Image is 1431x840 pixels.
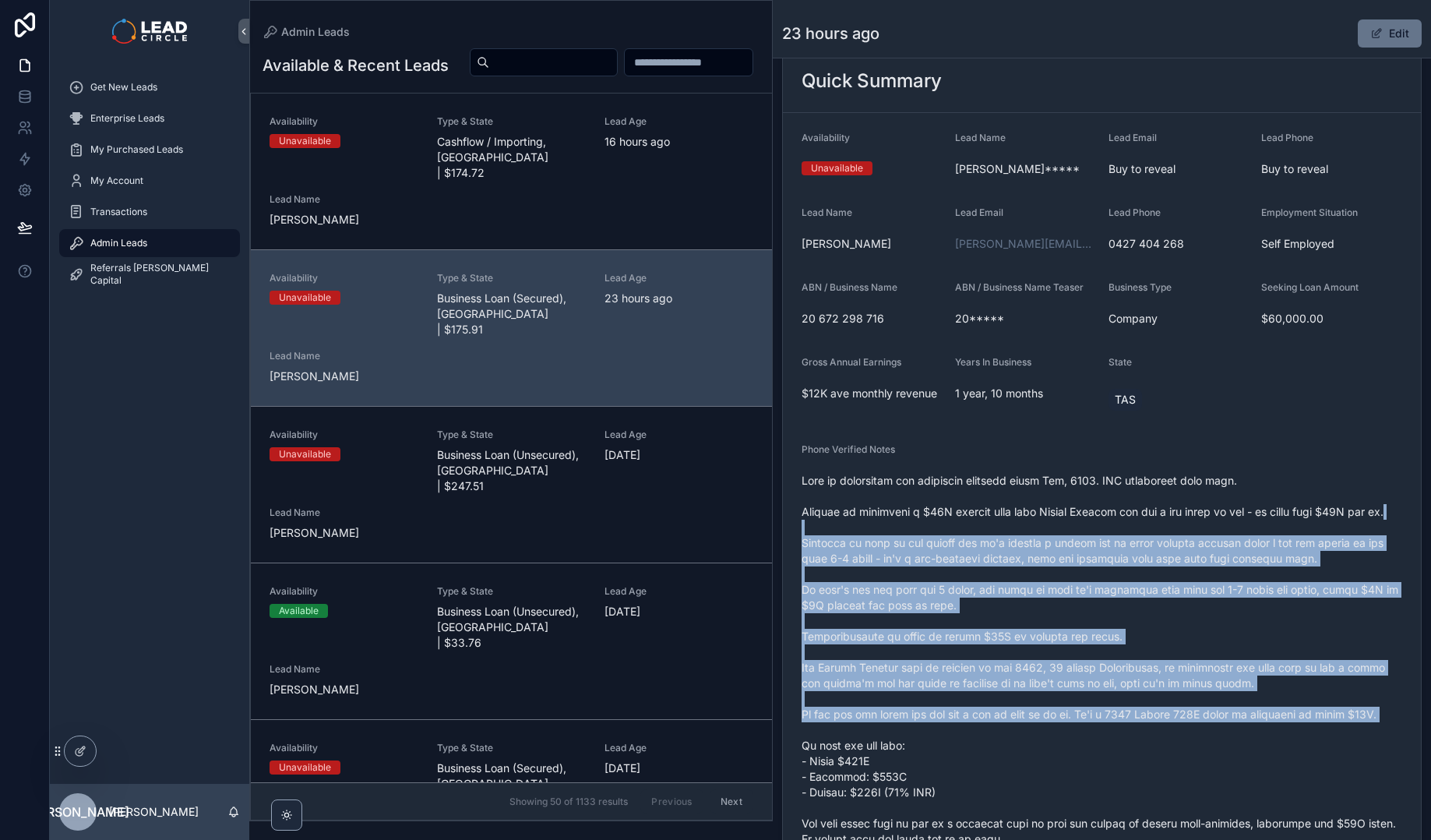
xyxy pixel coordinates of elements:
[270,272,418,284] span: Availability
[90,81,157,94] span: Get New Leads
[270,525,418,541] span: [PERSON_NAME]
[802,386,943,401] span: $12K ave monthly revenue
[279,604,319,618] div: Available
[270,115,418,128] span: Availability
[1108,206,1161,218] span: Lead Phone
[604,272,753,284] span: Lead Age
[802,356,901,368] span: Gross Annual Earnings
[437,272,586,284] span: Type & State
[955,356,1031,368] span: Years In Business
[437,291,586,337] span: Business Loan (Secured), [GEOGRAPHIC_DATA] | $175.91
[1108,132,1157,143] span: Lead Email
[604,115,753,128] span: Lead Age
[955,206,1003,218] span: Lead Email
[50,62,249,309] div: scrollable content
[279,447,331,461] div: Unavailable
[270,742,418,754] span: Availability
[604,761,753,776] span: [DATE]
[1108,161,1249,177] span: Buy to reveal
[437,585,586,598] span: Type & State
[270,212,418,228] span: [PERSON_NAME]
[955,281,1084,293] span: ABN / Business Name Teaser
[802,236,943,252] span: [PERSON_NAME]
[604,447,753,463] span: [DATE]
[279,761,331,775] div: Unavailable
[782,23,879,44] h1: 23 hours ago
[279,291,331,305] div: Unavailable
[263,24,350,40] a: Admin Leads
[1261,236,1402,252] span: Self Employed
[270,506,418,519] span: Lead Name
[1261,206,1358,218] span: Employment Situation
[1261,281,1359,293] span: Seeking Loan Amount
[1108,281,1172,293] span: Business Type
[59,229,240,257] a: Admin Leads
[90,262,224,287] span: Referrals [PERSON_NAME] Capital
[1358,19,1422,48] button: Edit
[437,429,586,441] span: Type & State
[270,663,418,676] span: Lead Name
[270,682,418,697] span: [PERSON_NAME]
[604,742,753,754] span: Lead Age
[109,804,199,820] p: [PERSON_NAME]
[112,19,186,44] img: App logo
[251,406,772,563] a: AvailabilityUnavailableType & StateBusiness Loan (Unsecured), [GEOGRAPHIC_DATA] | $247.51Lead Age...
[59,167,240,195] a: My Account
[802,281,897,293] span: ABN / Business Name
[270,429,418,441] span: Availability
[279,134,331,148] div: Unavailable
[802,132,850,143] span: Availability
[811,161,863,175] div: Unavailable
[1261,132,1313,143] span: Lead Phone
[1108,356,1132,368] span: State
[1108,311,1249,326] span: Company
[270,585,418,598] span: Availability
[955,132,1006,143] span: Lead Name
[251,249,772,406] a: AvailabilityUnavailableType & StateBusiness Loan (Secured), [GEOGRAPHIC_DATA] | $175.91Lead Age23...
[90,206,147,218] span: Transactions
[509,796,628,808] span: Showing 50 of 1133 results
[437,447,586,494] span: Business Loan (Unsecured), [GEOGRAPHIC_DATA] | $247.51
[59,260,240,288] a: Referrals [PERSON_NAME] Capital
[604,291,753,306] span: 23 hours ago
[1261,161,1402,177] span: Buy to reveal
[437,742,586,754] span: Type & State
[437,134,586,181] span: Cashflow / Importing, [GEOGRAPHIC_DATA] | $174.72
[59,136,240,164] a: My Purchased Leads
[270,193,418,206] span: Lead Name
[1261,311,1402,326] span: $60,000.00
[270,369,418,384] span: [PERSON_NAME]
[90,143,183,156] span: My Purchased Leads
[437,761,586,807] span: Business Loan (Secured), [GEOGRAPHIC_DATA] | $187.54
[281,24,350,40] span: Admin Leads
[604,429,753,441] span: Lead Age
[604,134,753,150] span: 16 hours ago
[263,55,449,76] h1: Available & Recent Leads
[270,350,418,362] span: Lead Name
[955,386,1096,401] span: 1 year, 10 months
[802,311,943,326] span: 20 672 298 716
[90,237,147,249] span: Admin Leads
[710,789,753,814] button: Next
[955,236,1096,252] a: [PERSON_NAME][EMAIL_ADDRESS][PERSON_NAME][DOMAIN_NAME]
[251,94,772,249] a: AvailabilityUnavailableType & StateCashflow / Importing, [GEOGRAPHIC_DATA] | $174.72Lead Age16 ho...
[437,115,586,128] span: Type & State
[802,69,942,94] h2: Quick Summary
[59,73,240,101] a: Get New Leads
[604,585,753,598] span: Lead Age
[26,803,129,821] span: [PERSON_NAME]
[90,175,143,187] span: My Account
[1108,236,1249,252] span: 0427 404 268
[90,112,164,125] span: Enterprise Leads
[604,604,753,619] span: [DATE]
[1115,392,1136,408] span: TAS
[802,443,895,455] span: Phone Verified Notes
[437,604,586,651] span: Business Loan (Unsecured), [GEOGRAPHIC_DATA] | $33.76
[251,563,772,719] a: AvailabilityAvailableType & StateBusiness Loan (Unsecured), [GEOGRAPHIC_DATA] | $33.76Lead Age[DA...
[59,198,240,226] a: Transactions
[59,104,240,132] a: Enterprise Leads
[802,206,852,218] span: Lead Name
